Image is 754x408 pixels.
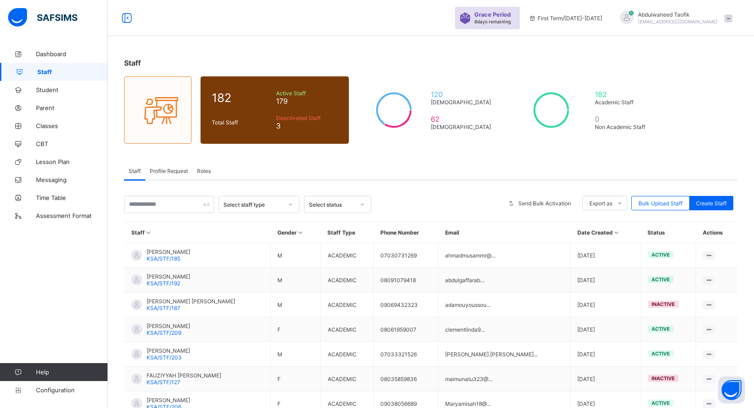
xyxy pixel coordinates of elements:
td: clementlinda9... [438,317,571,342]
i: Sort in Ascending Order [145,229,152,236]
span: 182 [595,90,652,99]
th: Staff Type [321,222,374,243]
span: 120 [431,90,495,99]
th: Phone Number [374,222,438,243]
i: Sort in Ascending Order [297,229,304,236]
span: KSA/STF/127 [147,379,180,386]
span: Time Table [36,194,108,201]
span: Staff [37,68,108,75]
img: safsims [8,8,77,27]
div: Total Staff [210,117,274,128]
span: Create Staff [696,200,727,207]
span: KSA/STF/203 [147,354,182,361]
span: inactive [651,375,675,381]
td: F [271,317,321,342]
span: Staff [129,168,141,174]
td: [DATE] [571,367,641,391]
th: Staff [125,222,271,243]
span: Staff [124,58,141,67]
span: Profile Request [150,168,188,174]
td: [DATE] [571,243,641,268]
th: Status [641,222,696,243]
td: [DATE] [571,342,641,367]
td: ACADEMIC [321,243,374,268]
td: 07033321526 [374,342,438,367]
th: Date Created [571,222,641,243]
div: AbdulwaheedTaofik [611,11,737,26]
span: active [651,252,670,258]
img: sticker-purple.71386a28dfed39d6af7621340158ba97.svg [460,13,471,24]
span: Non Academic Staff [595,124,652,130]
span: 179 [276,97,338,106]
span: [PERSON_NAME] [147,347,190,354]
span: Active Staff [276,90,338,97]
span: KSA/STF/192 [147,280,180,287]
span: Bulk Upload Staff [638,200,683,207]
span: session/term information [529,15,602,22]
span: Configuration [36,386,107,394]
span: 8 days remaining [474,19,511,24]
td: M [271,293,321,317]
span: active [651,276,670,283]
td: ACADEMIC [321,342,374,367]
span: Dashboard [36,50,108,58]
i: Sort in Ascending Order [613,229,620,236]
td: M [271,243,321,268]
span: Abdulwaheed Taofik [638,11,718,18]
td: [PERSON_NAME].[PERSON_NAME]... [438,342,571,367]
td: ahmadmusammr@... [438,243,571,268]
span: 182 [212,91,272,105]
td: ACADEMIC [321,293,374,317]
span: [PERSON_NAME] [147,248,190,255]
span: [PERSON_NAME] [147,273,190,280]
span: Student [36,86,108,93]
span: active [651,400,670,406]
span: Deactivated Staff [276,115,338,121]
th: Actions [696,222,738,243]
span: [PERSON_NAME] [147,397,190,404]
td: M [271,268,321,293]
span: 3 [276,121,338,130]
span: Parent [36,104,108,111]
span: active [651,326,670,332]
span: Send Bulk Activation [518,200,571,207]
th: Gender [271,222,321,243]
span: Help [36,368,107,376]
span: Roles [197,168,211,174]
th: Email [438,222,571,243]
span: [DEMOGRAPHIC_DATA] [431,99,495,106]
span: Lesson Plan [36,158,108,165]
td: 07030731269 [374,243,438,268]
span: KSA/STF/209 [147,329,181,336]
span: Grace Period [474,11,511,18]
span: inactive [651,301,675,307]
span: 0 [595,115,652,124]
span: [PERSON_NAME] [147,323,190,329]
td: 08091079418 [374,268,438,293]
span: KSA/STF/185 [147,255,180,262]
span: [EMAIL_ADDRESS][DOMAIN_NAME] [638,19,718,24]
td: ACADEMIC [321,317,374,342]
button: Open asap [718,377,745,404]
td: [DATE] [571,317,641,342]
span: FAUZIYYAH [PERSON_NAME] [147,372,221,379]
td: 09069432323 [374,293,438,317]
td: adamouyoussou... [438,293,571,317]
span: 62 [431,115,495,124]
span: Assessment Format [36,212,108,219]
td: 08035859836 [374,367,438,391]
td: abdulgaffarab... [438,268,571,293]
span: CBT [36,140,108,147]
span: KSA/STF/187 [147,305,180,311]
span: active [651,350,670,357]
td: 08061959007 [374,317,438,342]
td: F [271,367,321,391]
span: Classes [36,122,108,129]
td: maimunatu323@... [438,367,571,391]
td: ACADEMIC [321,268,374,293]
td: M [271,342,321,367]
span: Academic Staff [595,99,652,106]
span: [DEMOGRAPHIC_DATA] [431,124,495,130]
div: Select status [309,201,355,208]
td: [DATE] [571,293,641,317]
